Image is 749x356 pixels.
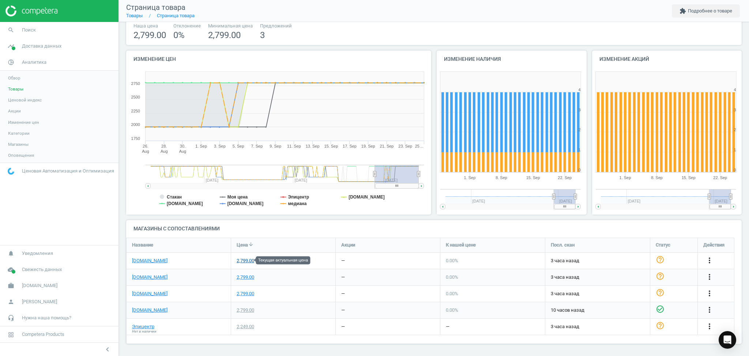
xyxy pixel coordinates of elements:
div: 2,799.00 [237,307,254,314]
span: Предложений [260,23,292,29]
tspan: 28. [161,144,167,148]
div: — [341,274,345,281]
span: Competera Products [22,331,64,338]
div: — [341,290,345,297]
tspan: 23. Sep [398,144,412,148]
tspan: 8. Sep [651,175,663,180]
h4: Магазины с сопоставлениями [126,220,742,237]
span: 2,799.00 [208,30,241,40]
button: extensionПодробнее о товаре [672,4,740,18]
i: help_outline [656,321,665,330]
span: 3 часа назад [551,257,644,264]
i: search [4,23,18,37]
i: work [4,279,18,293]
tspan: [DOMAIN_NAME] [227,201,264,206]
tspan: 25… [415,144,424,148]
tspan: Эпицентр [288,194,309,200]
i: more_vert [705,322,714,331]
span: Цена [237,242,248,248]
span: 3 часа назад [551,290,644,297]
i: more_vert [705,272,714,281]
span: Минимальная цена [208,23,253,29]
i: pie_chart_outlined [4,55,18,69]
span: Наша цена [133,23,166,29]
span: Изменение цен [8,119,39,125]
text: 2 [734,127,736,132]
span: Действия [703,242,724,248]
span: К нашей цене [446,242,476,248]
span: 0 % [173,30,185,40]
text: 1750 [131,136,140,141]
i: check_circle_outline [656,305,665,314]
span: 2,799.00 [133,30,166,40]
span: Нет в наличии [132,329,157,334]
i: timeline [4,39,18,53]
i: chevron_left [103,345,112,354]
div: 2,249.00 [237,323,254,330]
tspan: 7. Sep [251,144,263,148]
i: help_outline [656,255,665,264]
tspan: 5. Sep [233,144,244,148]
button: more_vert [705,272,714,282]
span: Нужна наша помощь? [22,315,71,321]
i: notifications [4,246,18,260]
span: Отклонение [173,23,201,29]
div: — [341,307,345,314]
i: arrow_downward [248,241,254,247]
span: Доставка данных [22,43,61,49]
span: Посл. скан [551,242,575,248]
span: Акции [8,108,21,114]
text: 2750 [131,81,140,86]
div: 2,799.00 [237,274,254,281]
div: Open Intercom Messenger [719,331,736,349]
button: more_vert [705,305,714,315]
a: Эпицентр [132,323,154,330]
div: — [341,323,345,330]
text: 0 [734,168,736,172]
span: Ценовой индекс [8,97,42,103]
tspan: [DOMAIN_NAME] [167,201,203,206]
span: 0.00 % [446,258,458,263]
tspan: 1. Sep [464,175,476,180]
tspan: 1. Sep [195,144,207,148]
text: 2 [579,127,581,132]
tspan: 17. Sep [343,144,357,148]
a: [DOMAIN_NAME] [132,274,168,281]
tspan: 22. Sep [713,175,727,180]
span: 3 часа назад [551,274,644,281]
div: — [446,323,449,330]
span: 3 [260,30,265,40]
i: person [4,295,18,309]
tspan: [DOMAIN_NAME] [349,194,385,200]
span: Уведомления [22,250,53,257]
span: Поиск [22,27,36,33]
span: Товары [8,86,23,92]
tspan: Моя цена [227,194,248,200]
text: 3 [579,108,581,112]
tspan: 1. Sep [619,175,631,180]
tspan: 21. Sep [380,144,394,148]
span: Свежесть данных [22,266,62,273]
button: more_vert [705,256,714,266]
text: 0 [579,168,581,172]
span: 10 часов назад [551,307,644,314]
i: more_vert [705,305,714,314]
i: extension [680,8,686,14]
span: [DOMAIN_NAME] [22,282,57,289]
tspan: 22. Sep [558,175,572,180]
i: headset_mic [4,311,18,325]
tspan: 13. Sep [306,144,320,148]
tspan: Aug [161,149,168,153]
span: Название [132,242,153,248]
i: help_outline [656,288,665,297]
span: Ценовая Автоматизация и Оптимизация [22,168,114,174]
span: [PERSON_NAME] [22,298,57,305]
i: cloud_done [4,263,18,277]
tspan: 15. Sep [324,144,338,148]
text: 1 [579,148,581,152]
tspan: 15. Sep [526,175,540,180]
span: Страница товара [126,3,185,12]
a: Товары [126,13,143,18]
tspan: медиана [288,201,306,206]
i: help_outline [656,272,665,281]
